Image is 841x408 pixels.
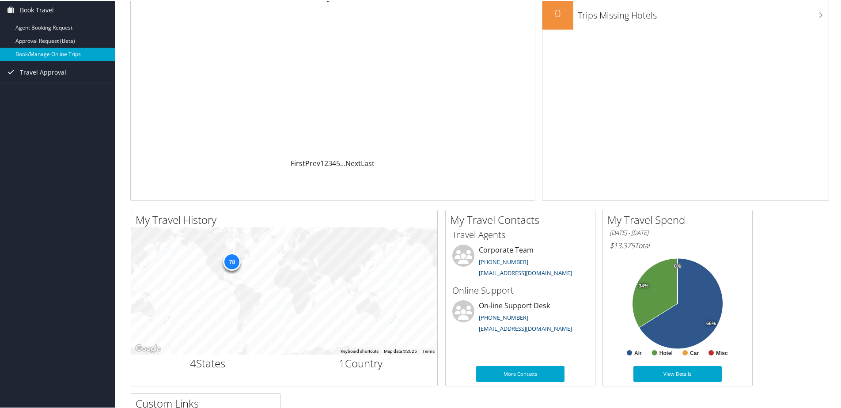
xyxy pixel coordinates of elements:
span: Map data ©2025 [384,348,417,353]
h2: My Travel Contacts [450,212,595,227]
span: … [340,158,345,167]
span: 1 [339,355,345,370]
li: Corporate Team [448,244,593,280]
text: Car [690,349,699,355]
h2: Country [291,355,431,370]
a: 5 [336,158,340,167]
img: Google [133,342,163,354]
a: [EMAIL_ADDRESS][DOMAIN_NAME] [479,268,572,276]
a: 4 [332,158,336,167]
a: Next [345,158,361,167]
span: $13,375 [610,240,635,249]
a: Prev [305,158,320,167]
a: 1 [320,158,324,167]
h6: Total [610,240,746,249]
tspan: 0% [674,263,681,268]
a: 2 [324,158,328,167]
a: Last [361,158,375,167]
a: [EMAIL_ADDRESS][DOMAIN_NAME] [479,324,572,332]
text: Misc [716,349,728,355]
a: 3 [328,158,332,167]
a: Terms (opens in new tab) [422,348,435,353]
text: Air [634,349,642,355]
h2: My Travel Spend [607,212,752,227]
h3: Travel Agents [452,228,588,240]
a: [PHONE_NUMBER] [479,257,528,265]
span: Travel Approval [20,60,66,83]
button: Keyboard shortcuts [341,348,379,354]
h2: 0 [542,5,573,20]
h2: My Travel History [136,212,437,227]
tspan: 34% [639,283,648,288]
h2: States [138,355,278,370]
a: Open this area in Google Maps (opens a new window) [133,342,163,354]
h6: [DATE] - [DATE] [610,228,746,236]
a: More Contacts [476,365,564,381]
a: First [291,158,305,167]
tspan: 66% [706,320,716,325]
div: 78 [223,252,241,269]
li: On-line Support Desk [448,299,593,336]
h3: Trips Missing Hotels [578,4,829,21]
span: 4 [190,355,196,370]
text: Hotel [659,349,673,355]
h3: Online Support [452,283,588,296]
a: [PHONE_NUMBER] [479,313,528,321]
a: View Details [633,365,722,381]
